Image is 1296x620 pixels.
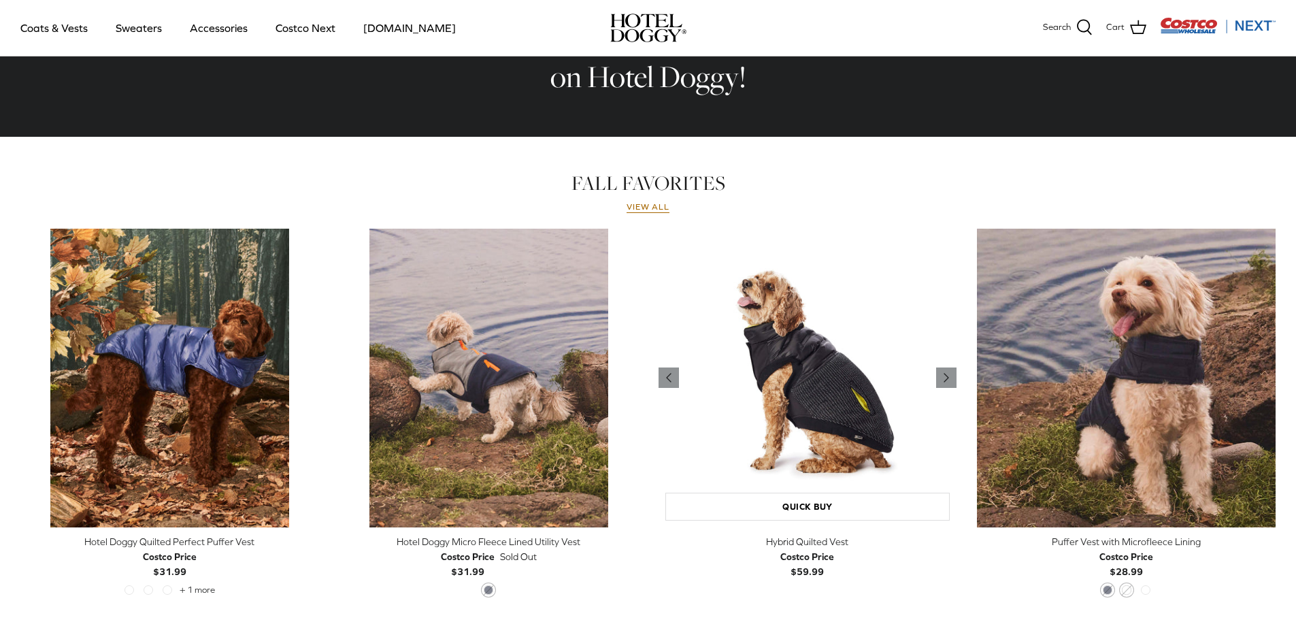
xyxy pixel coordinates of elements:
div: Hotel Doggy Micro Fleece Lined Utility Vest [339,534,638,549]
a: Hybrid Quilted Vest [659,229,957,527]
div: Costco Price [1099,549,1153,564]
span: Sold Out [500,549,537,564]
a: Hotel Doggy Quilted Perfect Puffer Vest [20,229,319,527]
a: Hotel Doggy Micro Fleece Lined Utility Vest Costco Price$31.99 Sold Out [339,534,638,580]
a: Search [1043,19,1093,37]
img: Costco Next [1160,17,1276,34]
a: Accessories [178,5,260,51]
a: Puffer Vest with Microfleece Lining Costco Price$28.99 [977,534,1276,580]
b: $59.99 [780,549,834,577]
div: Costco Price [780,549,834,564]
a: hoteldoggy.com hoteldoggycom [610,14,686,42]
a: Puffer Vest with Microfleece Lining [977,229,1276,527]
h2: Costco Members Receive Exclusive Value on Hotel Doggy! [397,20,900,97]
span: Cart [1106,20,1125,35]
b: $31.99 [441,549,495,577]
div: Hybrid Quilted Vest [659,534,957,549]
div: Hotel Doggy Quilted Perfect Puffer Vest [20,534,319,549]
a: Sweaters [103,5,174,51]
a: Hotel Doggy Micro Fleece Lined Utility Vest [339,229,638,527]
a: View all [627,202,670,213]
a: Coats & Vests [8,5,100,51]
a: Costco Next [263,5,348,51]
a: Quick buy [665,493,950,521]
div: Puffer Vest with Microfleece Lining [977,534,1276,549]
img: hoteldoggycom [610,14,686,42]
a: Visit Costco Next [1160,26,1276,36]
span: + 1 more [180,585,215,595]
a: FALL FAVORITES [571,169,725,197]
b: $28.99 [1099,549,1153,577]
b: $31.99 [143,549,197,577]
a: Hybrid Quilted Vest Costco Price$59.99 [659,534,957,580]
a: Previous [659,368,679,388]
div: Costco Price [441,549,495,564]
div: Costco Price [143,549,197,564]
a: Hotel Doggy Quilted Perfect Puffer Vest Costco Price$31.99 [20,534,319,580]
span: Search [1043,20,1071,35]
a: [DOMAIN_NAME] [351,5,468,51]
a: Cart [1106,19,1146,37]
a: Previous [936,368,957,388]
